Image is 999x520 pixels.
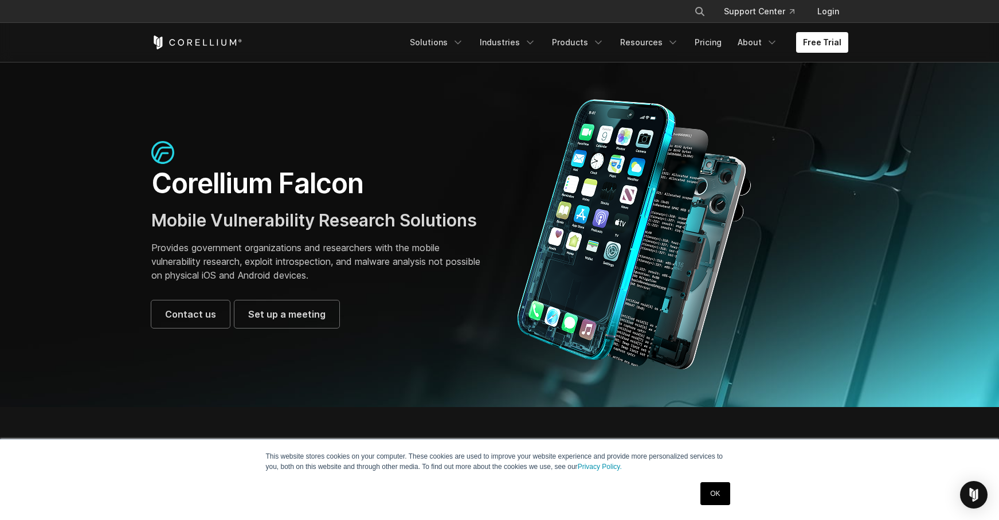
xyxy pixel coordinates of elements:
div: Navigation Menu [403,32,848,53]
img: falcon-icon [151,141,174,164]
span: Set up a meeting [248,307,326,321]
a: OK [700,482,730,505]
img: Corellium_Falcon Hero 1 [511,99,758,370]
a: Set up a meeting [234,300,339,328]
a: Pricing [688,32,728,53]
span: Mobile Vulnerability Research Solutions [151,210,477,230]
a: About [731,32,785,53]
a: Login [808,1,848,22]
p: Provides government organizations and researchers with the mobile vulnerability research, exploit... [151,241,488,282]
a: Free Trial [796,32,848,53]
h1: Corellium Falcon [151,166,488,201]
a: Privacy Policy. [578,463,622,471]
a: Solutions [403,32,471,53]
a: Corellium Home [151,36,242,49]
p: This website stores cookies on your computer. These cookies are used to improve your website expe... [266,451,734,472]
span: Contact us [165,307,216,321]
a: Industries [473,32,543,53]
a: Resources [613,32,685,53]
a: Support Center [715,1,804,22]
div: Navigation Menu [680,1,848,22]
a: Products [545,32,611,53]
a: Contact us [151,300,230,328]
div: Open Intercom Messenger [960,481,988,509]
button: Search [689,1,710,22]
